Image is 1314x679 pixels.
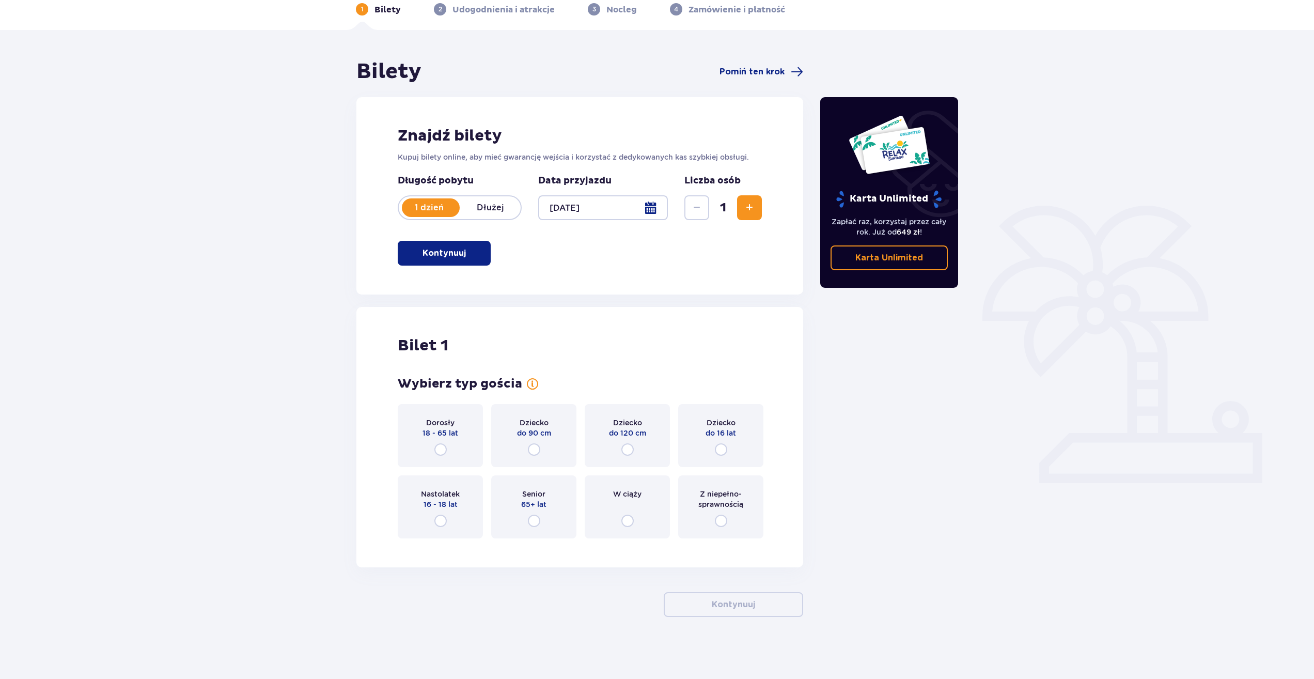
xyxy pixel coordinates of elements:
span: Pomiń ten krok [719,66,785,78]
a: Pomiń ten krok [719,66,803,78]
p: Data przyjazdu [538,175,612,187]
a: Karta Unlimited [831,245,948,270]
span: Dorosły [426,418,455,428]
h2: Znajdź bilety [398,126,762,146]
p: Zamówienie i płatność [689,4,785,16]
p: Kupuj bilety online, aby mieć gwarancję wejścia i korzystać z dedykowanych kas szybkiej obsługi. [398,152,762,162]
span: 18 - 65 lat [423,428,458,438]
p: Zapłać raz, korzystaj przez cały rok. Już od ! [831,217,948,237]
p: 4 [674,5,678,14]
span: Dziecko [707,418,736,428]
span: Dziecko [613,418,642,428]
span: Dziecko [520,418,549,428]
button: Zmniejsz [684,195,709,220]
p: Udogodnienia i atrakcje [452,4,555,16]
p: 1 dzień [399,202,460,213]
div: 4Zamówienie i płatność [670,3,785,16]
p: Karta Unlimited [835,190,943,208]
button: Kontynuuj [398,241,491,266]
span: Z niepełno­sprawnością [687,489,754,510]
span: 16 - 18 lat [424,499,458,510]
span: 649 zł [897,228,920,236]
span: Nastolatek [421,489,460,499]
p: Karta Unlimited [855,252,923,264]
div: 1Bilety [356,3,401,16]
p: Bilety [374,4,401,16]
span: 1 [711,200,735,215]
p: Długość pobytu [398,175,522,187]
p: Nocleg [606,4,637,16]
h1: Bilety [356,59,421,85]
p: Liczba osób [684,175,741,187]
span: do 120 cm [609,428,646,438]
button: Zwiększ [737,195,762,220]
span: Senior [522,489,545,499]
h3: Wybierz typ gościa [398,376,522,392]
p: 2 [439,5,442,14]
h2: Bilet 1 [398,336,448,356]
p: 1 [361,5,364,14]
button: Kontynuuj [664,592,803,617]
span: do 90 cm [517,428,551,438]
span: W ciąży [613,489,642,499]
p: 3 [592,5,596,14]
span: do 16 lat [706,428,736,438]
span: 65+ lat [521,499,546,510]
div: 2Udogodnienia i atrakcje [434,3,555,16]
p: Dłużej [460,202,521,213]
p: Kontynuuj [712,599,755,610]
p: Kontynuuj [423,248,466,259]
img: Dwie karty całoroczne do Suntago z napisem 'UNLIMITED RELAX', na białym tle z tropikalnymi liśćmi... [848,115,930,175]
div: 3Nocleg [588,3,637,16]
